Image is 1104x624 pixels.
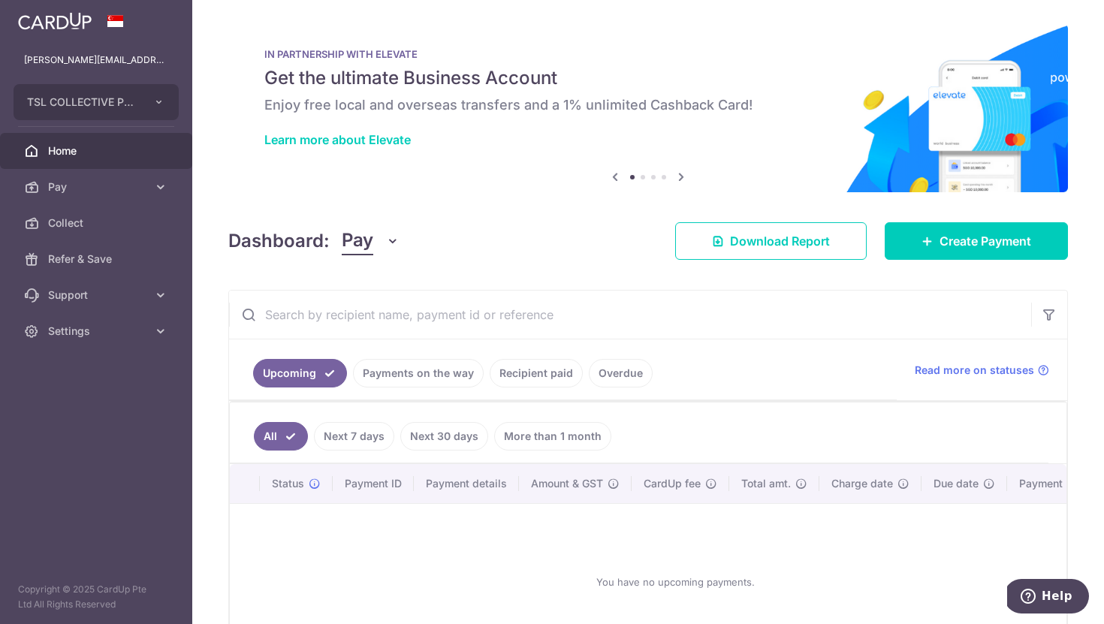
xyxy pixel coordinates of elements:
button: Pay [342,227,400,255]
a: Next 7 days [314,422,394,451]
p: [PERSON_NAME][EMAIL_ADDRESS][DOMAIN_NAME] [24,53,168,68]
span: Read more on statuses [915,363,1034,378]
span: Total amt. [741,476,791,491]
span: Refer & Save [48,252,147,267]
p: IN PARTNERSHIP WITH ELEVATE [264,48,1032,60]
h4: Dashboard: [228,228,330,255]
span: TSL COLLECTIVE PTE. LTD. [27,95,138,110]
a: Learn more about Elevate [264,132,411,147]
a: More than 1 month [494,422,611,451]
span: Download Report [730,232,830,250]
span: Status [272,476,304,491]
span: Collect [48,216,147,231]
a: Recipient paid [490,359,583,387]
h6: Enjoy free local and overseas transfers and a 1% unlimited Cashback Card! [264,96,1032,114]
span: Due date [934,476,979,491]
a: Create Payment [885,222,1068,260]
img: CardUp [18,12,92,30]
a: Read more on statuses [915,363,1049,378]
span: Create Payment [940,232,1031,250]
input: Search by recipient name, payment id or reference [229,291,1031,339]
span: Amount & GST [531,476,603,491]
a: Download Report [675,222,867,260]
a: Payments on the way [353,359,484,387]
span: CardUp fee [644,476,701,491]
a: Upcoming [253,359,347,387]
button: TSL COLLECTIVE PTE. LTD. [14,84,179,120]
img: Renovation banner [228,24,1068,192]
iframe: Opens a widget where you can find more information [1007,579,1089,616]
a: Next 30 days [400,422,488,451]
h5: Get the ultimate Business Account [264,66,1032,90]
span: Support [48,288,147,303]
th: Payment details [414,464,519,503]
a: All [254,422,308,451]
span: Pay [342,227,373,255]
th: Payment ID [333,464,414,503]
span: Pay [48,179,147,194]
span: Charge date [831,476,893,491]
a: Overdue [589,359,653,387]
span: Settings [48,324,147,339]
span: Home [48,143,147,158]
